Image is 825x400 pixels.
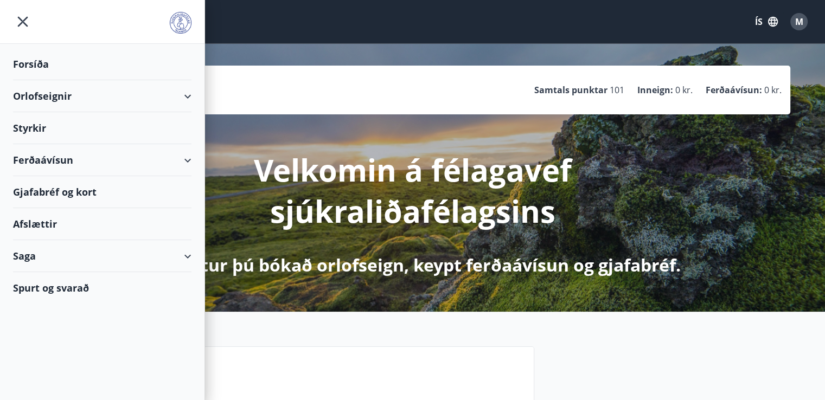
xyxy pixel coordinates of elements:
p: Ferðaávísun : [706,84,762,96]
div: Orlofseignir [13,80,191,112]
div: Saga [13,240,191,272]
div: Styrkir [13,112,191,144]
p: Velkomin á félagavef sjúkraliðafélagsins [126,149,699,231]
div: Ferðaávísun [13,144,191,176]
img: union_logo [170,12,191,34]
button: ÍS [749,12,784,31]
p: Inneign : [637,84,673,96]
span: M [795,16,803,28]
p: Samtals punktar [534,84,607,96]
p: Hér getur þú bókað orlofseign, keypt ferðaávísun og gjafabréf. [145,253,681,277]
button: M [786,9,812,35]
div: Gjafabréf og kort [13,176,191,208]
div: Forsíða [13,48,191,80]
button: menu [13,12,33,31]
span: 0 kr. [764,84,782,96]
div: Spurt og svarað [13,272,191,304]
p: Næstu helgi [115,374,525,392]
span: 0 kr. [675,84,693,96]
div: Afslættir [13,208,191,240]
span: 101 [610,84,624,96]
